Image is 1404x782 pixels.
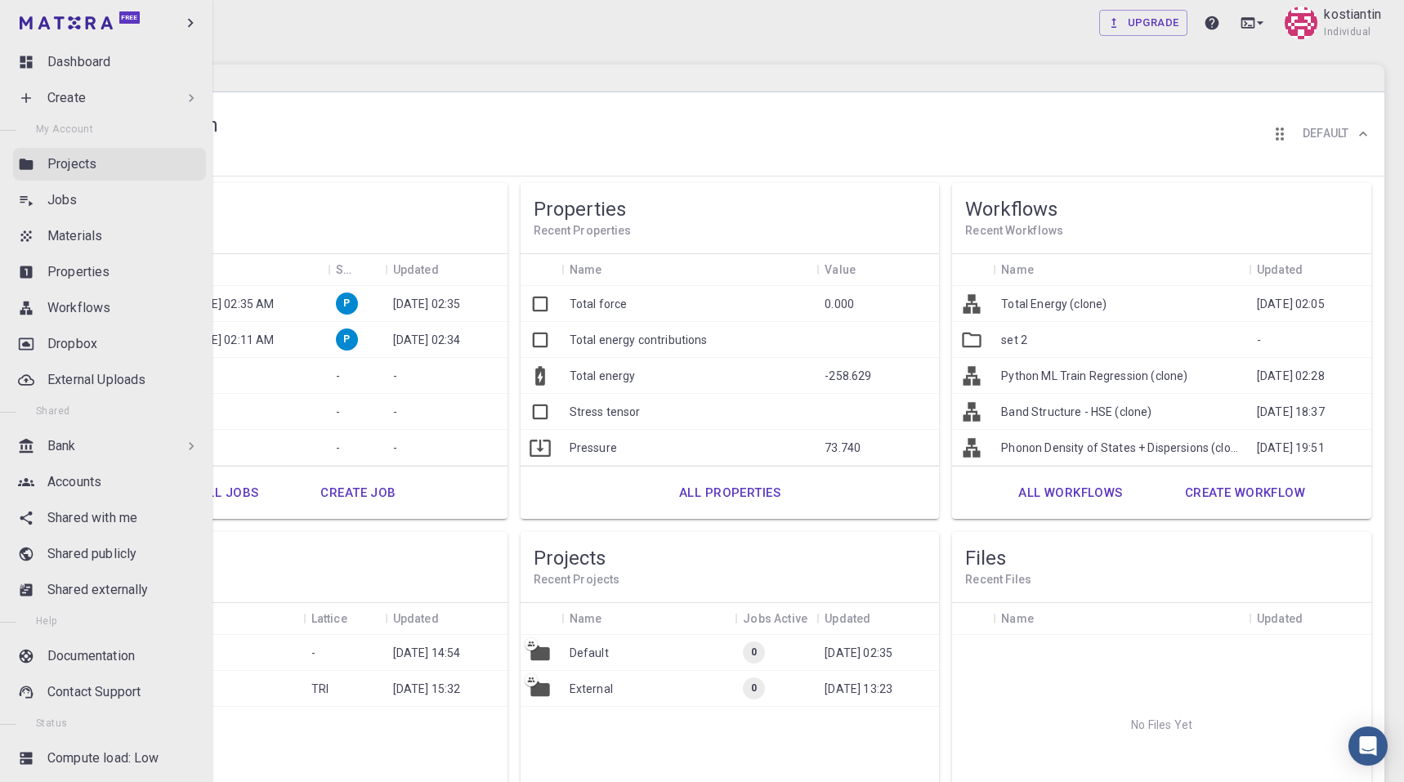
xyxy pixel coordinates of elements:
[1099,10,1188,36] a: Upgrade
[13,742,206,775] a: Compute load: Low
[1001,254,1034,286] div: Name
[601,257,628,283] button: Sort
[825,440,861,456] p: 73.740
[75,92,1384,177] div: kostiantinkostiantinIndividualReorder cardsDefault
[744,646,763,659] span: 0
[1285,7,1317,39] img: kostiantin
[13,46,206,78] a: Dashboard
[101,545,494,571] h5: Materials
[181,473,276,512] a: All jobs
[534,222,927,240] h6: Recent Properties
[1303,605,1329,632] button: Sort
[337,297,356,311] span: P
[870,605,897,632] button: Sort
[13,430,206,462] div: Bank
[47,508,137,528] p: Shared with me
[952,603,993,635] div: Icon
[393,332,461,348] p: [DATE] 02:34
[1167,473,1323,512] a: Create workflow
[47,334,97,354] p: Dropbox
[13,574,206,606] a: Shared externally
[47,298,110,318] p: Workflows
[101,571,494,589] h6: Recent Materials
[47,748,159,768] p: Compute load: Low
[393,254,439,286] div: Updated
[825,254,856,286] div: Value
[521,603,561,635] div: Icon
[336,440,340,456] p: -
[825,603,870,635] div: Updated
[47,154,96,174] p: Projects
[36,717,67,729] span: Status
[952,254,993,286] div: Icon
[13,676,206,708] a: Contact Support
[13,328,206,360] a: Dropbox
[570,332,708,348] p: Total energy contributions
[534,545,927,571] h5: Projects
[570,254,602,286] div: Name
[601,605,628,632] button: Sort
[13,364,206,396] a: External Uploads
[570,645,609,661] p: Default
[13,148,206,181] a: Projects
[1324,25,1370,41] span: Individual
[1324,5,1381,25] p: kostiantin
[965,196,1358,222] h5: Workflows
[1257,296,1325,312] p: [DATE] 02:05
[13,184,206,217] a: Jobs
[393,440,397,456] p: -
[1001,603,1034,635] div: Name
[47,226,102,246] p: Materials
[570,440,617,456] p: Pressure
[393,296,461,312] p: [DATE] 02:35
[101,222,494,240] h6: Recent Jobs
[570,404,641,420] p: Stress tensor
[1034,605,1060,632] button: Sort
[1303,125,1348,143] h6: Default
[337,333,356,346] span: P
[521,254,561,286] div: Icon
[13,292,206,324] a: Workflows
[47,436,76,456] p: Bank
[393,404,397,420] p: -
[13,220,206,252] a: Materials
[570,296,628,312] p: Total force
[385,603,507,635] div: Updated
[328,254,385,286] div: Status
[311,681,329,697] p: TRI
[47,682,141,702] p: Contact Support
[13,538,206,570] a: Shared publicly
[336,368,340,384] p: -
[302,473,414,512] a: Create job
[20,16,113,29] img: logo
[816,254,939,286] div: Value
[439,605,465,632] button: Sort
[1249,603,1371,635] div: Updated
[393,681,461,697] p: [DATE] 15:32
[1257,440,1325,456] p: [DATE] 19:51
[351,257,377,283] button: Sort
[47,580,149,600] p: Shared externally
[965,545,1358,571] h5: Files
[1257,332,1261,348] p: -
[570,681,613,697] p: External
[825,368,871,384] p: -258.629
[735,603,816,635] div: Jobs Active
[385,254,507,286] div: Updated
[1257,254,1303,286] div: Updated
[1000,473,1141,512] a: All workflows
[856,257,882,283] button: Sort
[311,603,347,635] div: Lattice
[1001,296,1107,312] p: Total Energy (clone)
[965,571,1358,589] h6: Recent Files
[311,645,315,661] p: -
[825,681,892,697] p: [DATE] 13:23
[13,82,206,114] div: Create
[336,293,358,315] div: pre-submission
[13,466,206,498] a: Accounts
[36,615,57,627] span: Help
[129,254,328,286] div: Name
[47,52,110,72] p: Dashboard
[993,603,1249,635] div: Name
[993,254,1249,286] div: Name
